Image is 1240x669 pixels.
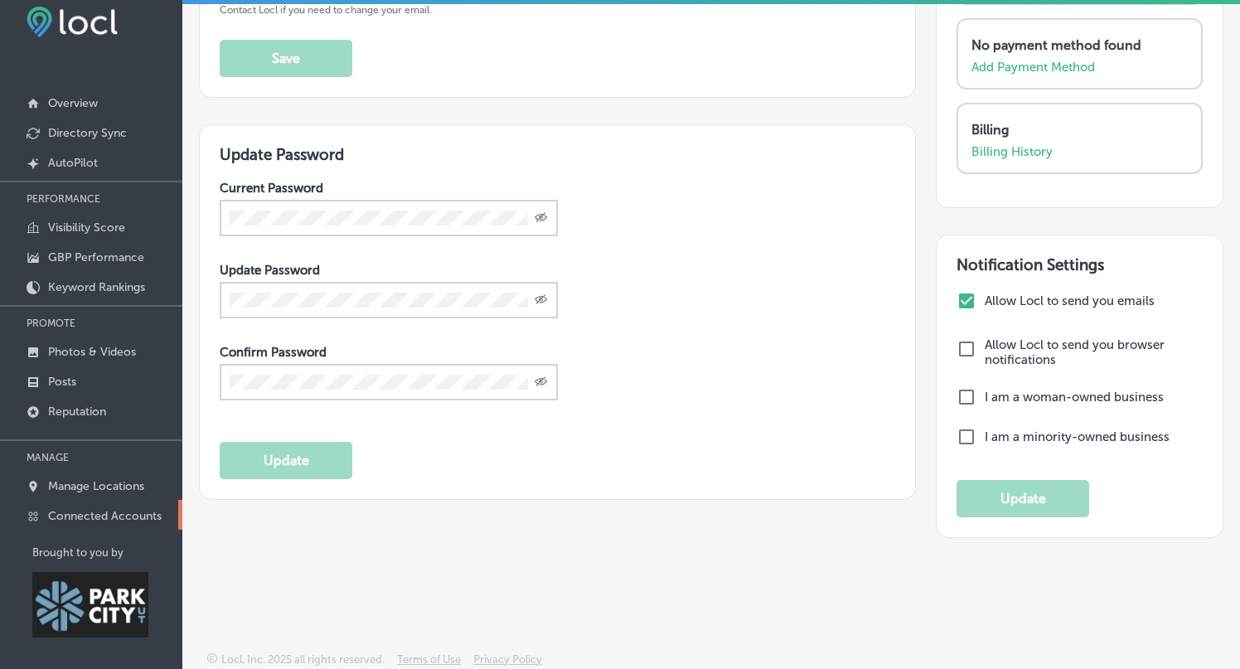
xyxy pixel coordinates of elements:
[48,405,106,419] p: Reputation
[32,546,182,559] p: Brought to you by
[535,375,548,390] span: Toggle password visibility
[48,345,136,359] p: Photos & Videos
[957,255,1203,274] h3: Notification Settings
[220,345,327,360] label: Confirm Password
[32,572,148,637] img: Park City
[48,280,145,294] p: Keyword Rankings
[221,653,385,666] p: Locl, Inc. 2025 all rights reserved.
[48,156,98,170] p: AutoPilot
[985,390,1199,405] label: I am a woman-owned business
[48,375,76,389] p: Posts
[48,96,98,110] p: Overview
[985,337,1199,367] label: Allow Locl to send you browser notifications
[535,293,548,308] span: Toggle password visibility
[971,37,1179,53] p: No payment method found
[48,126,127,140] p: Directory Sync
[48,221,125,235] p: Visibility Score
[957,480,1089,517] button: Update
[985,293,1199,308] label: Allow Locl to send you emails
[220,181,323,196] label: Current Password
[220,263,320,278] label: Update Password
[48,509,162,523] p: Connected Accounts
[48,479,144,493] p: Manage Locations
[48,250,144,264] p: GBP Performance
[220,442,352,479] button: Update
[971,144,1053,159] a: Billing History
[971,60,1095,75] a: Add Payment Method
[27,7,118,37] img: fda3e92497d09a02dc62c9cd864e3231.png
[220,4,432,16] span: Contact Locl if you need to change your email.
[985,429,1199,444] label: I am a minority-owned business
[535,211,548,225] span: Toggle password visibility
[220,40,352,77] button: Save
[971,122,1179,138] p: Billing
[220,145,895,164] h3: Update Password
